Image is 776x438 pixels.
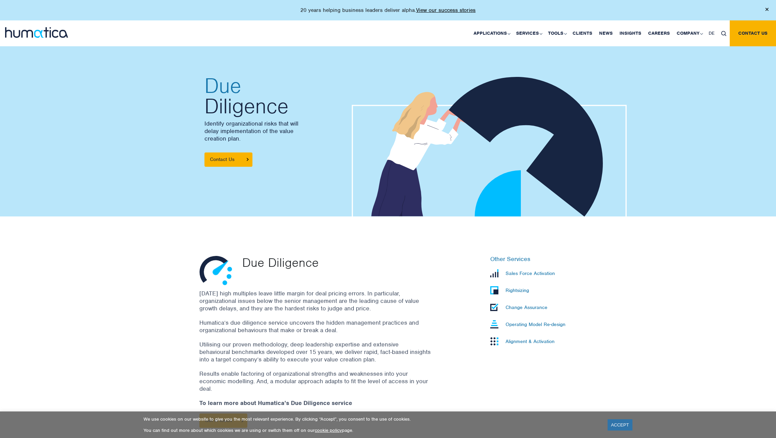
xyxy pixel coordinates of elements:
[204,152,252,167] a: Contact Us
[490,256,577,263] h6: Other Services
[199,370,431,392] p: Results enable factoring of organizational strengths and weaknesses into your economic modelling....
[616,20,645,46] a: Insights
[596,20,616,46] a: News
[204,120,381,142] p: Identify organizational risks that will delay implementation of the value creation plan.
[506,270,555,276] p: Sales Force Activation
[199,256,232,285] img: Due Diligence
[144,416,599,422] p: We use cookies on our website to give you the most relevant experience. By clicking “Accept”, you...
[352,77,627,218] img: about_banner1
[730,20,776,46] a: Contact us
[721,31,726,36] img: search_icon
[506,321,565,327] p: Operating Model Re-design
[5,27,68,38] img: logo
[506,287,529,293] p: Rightsizing
[204,76,381,116] h2: Diligence
[242,256,447,269] p: Due Diligence
[490,320,498,328] img: Operating Model Re-design
[506,338,555,344] p: Alignment & Activation
[199,399,352,407] strong: To learn more about Humatica’s Due Diligence service
[199,319,431,334] p: Humatica’s due diligence service uncovers the hidden management practices and organizational beha...
[300,7,476,14] p: 20 years helping business leaders deliver alpha.
[144,427,599,433] p: You can find out more about which cookies we are using or switch them off on our page.
[705,20,718,46] a: DE
[709,30,714,36] span: DE
[416,7,476,14] a: View our success stories
[569,20,596,46] a: Clients
[608,419,632,431] a: ACCEPT
[204,76,381,96] span: Due
[645,20,673,46] a: Careers
[199,341,431,363] p: Utilising our proven methodology, deep leadership expertise and extensive behavioural benchmarks ...
[506,304,547,310] p: Change Assurance
[247,158,249,161] img: arrowicon
[545,20,569,46] a: Tools
[315,427,342,433] a: cookie policy
[490,286,498,294] img: Rightsizing
[470,20,513,46] a: Applications
[513,20,545,46] a: Services
[673,20,705,46] a: Company
[490,269,498,277] img: Sales Force Activation
[490,304,498,311] img: Change Assurance
[490,337,498,345] img: Alignment & Activation
[199,290,431,312] p: [DATE] high multiples leave little margin for deal pricing errors. In particular, organizational ...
